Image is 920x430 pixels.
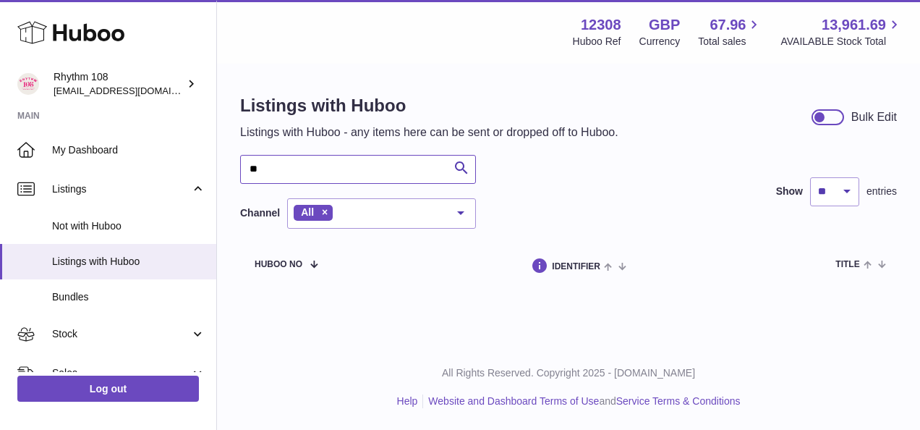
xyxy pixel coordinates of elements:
div: Currency [639,35,681,49]
span: Listings with Huboo [52,255,205,269]
strong: 12308 [581,15,621,35]
div: Huboo Ref [573,35,621,49]
a: Website and Dashboard Terms of Use [428,395,599,407]
h1: Listings with Huboo [240,94,618,117]
span: Not with Huboo [52,219,205,233]
li: and [423,395,740,408]
span: 13,961.69 [822,15,886,35]
span: entries [866,185,897,198]
span: Sales [52,366,190,380]
span: Total sales [698,35,762,49]
a: Service Terms & Conditions [616,395,741,407]
span: [EMAIL_ADDRESS][DOMAIN_NAME] [54,85,213,96]
a: Log out [17,376,199,402]
p: All Rights Reserved. Copyright 2025 - [DOMAIN_NAME] [229,366,908,380]
div: Rhythm 108 [54,70,184,98]
label: Show [776,185,803,198]
strong: GBP [649,15,680,35]
span: Stock [52,327,190,341]
span: AVAILABLE Stock Total [780,35,903,49]
img: internalAdmin-12308@internal.huboo.com [17,73,39,95]
span: 67.96 [710,15,746,35]
span: title [835,260,859,269]
p: Listings with Huboo - any items here can be sent or dropped off to Huboo. [240,125,618,140]
span: identifier [552,262,600,271]
label: Channel [240,206,280,220]
span: Bundles [52,290,205,304]
span: All [301,206,314,218]
a: Help [397,395,418,407]
span: My Dashboard [52,143,205,157]
a: 13,961.69 AVAILABLE Stock Total [780,15,903,49]
div: Bulk Edit [851,109,897,125]
span: Listings [52,182,190,196]
a: 67.96 Total sales [698,15,762,49]
span: Huboo no [255,260,302,269]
